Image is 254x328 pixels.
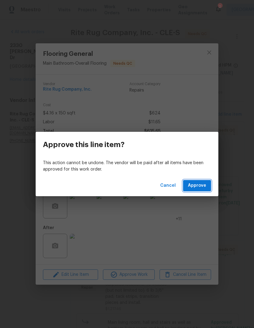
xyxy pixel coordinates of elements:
[43,160,211,173] p: This action cannot be undone. The vendor will be paid after all items have been approved for this...
[188,182,206,189] span: Approve
[160,182,176,189] span: Cancel
[158,180,178,191] button: Cancel
[43,140,125,149] h3: Approve this line item?
[183,180,211,191] button: Approve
